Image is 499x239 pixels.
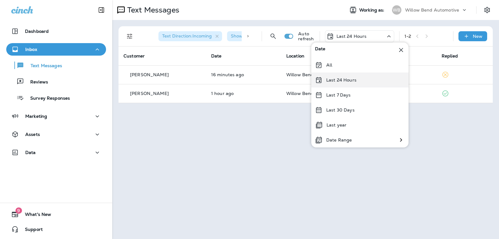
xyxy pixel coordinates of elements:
p: Willow Bend Automotive [405,7,459,12]
p: Survey Responses [24,96,70,102]
p: Last 24 Hours [326,77,356,82]
span: Show Start/Stop/Unsubscribe : true [231,33,306,39]
span: Location [286,53,304,59]
button: Assets [6,128,106,141]
span: Support [19,227,43,234]
div: Text Direction:Incoming [158,31,222,41]
button: Support [6,223,106,236]
span: Willow Bend Automotive [286,91,340,96]
p: All [326,62,332,67]
p: Assets [25,132,40,137]
span: Replied [442,53,458,59]
p: Sep 15, 2025 02:56 PM [211,91,276,96]
button: Data [6,146,106,159]
p: New [473,34,482,39]
span: Date [315,46,326,54]
p: Auto refresh [298,31,314,41]
span: Customer [124,53,145,59]
p: Sep 15, 2025 03:50 PM [211,72,276,77]
span: Working as: [359,7,386,13]
p: Date Range [326,137,352,142]
p: Last year [327,122,346,127]
p: Reviews [24,79,48,85]
p: Data [25,150,36,155]
button: Collapse Sidebar [93,4,110,16]
p: Text Messages [125,5,179,15]
span: 9 [15,207,22,214]
div: 1 - 2 [405,34,411,39]
p: Marketing [25,114,47,119]
p: Inbox [25,47,37,52]
button: Reviews [6,75,106,88]
span: What's New [19,212,51,219]
button: Text Messages [6,59,106,72]
button: Inbox [6,43,106,56]
p: Dashboard [25,29,49,34]
p: Last 7 Days [326,92,351,97]
button: 9What's New [6,208,106,221]
p: Last 30 Days [326,107,355,112]
p: [PERSON_NAME] [130,91,169,96]
p: [PERSON_NAME] [130,72,169,77]
button: Settings [482,4,493,16]
p: Text Messages [24,63,62,69]
span: Date [211,53,222,59]
button: Marketing [6,110,106,122]
button: Search Messages [267,30,279,42]
div: WB [392,5,401,15]
button: Survey Responses [6,91,106,104]
span: Willow Bend Automotive [286,72,340,77]
span: Text Direction : Incoming [162,33,212,39]
button: Filters [124,30,136,42]
button: Dashboard [6,25,106,37]
div: Show Start/Stop/Unsubscribe:true [227,31,316,41]
p: Last 24 Hours [337,34,367,39]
